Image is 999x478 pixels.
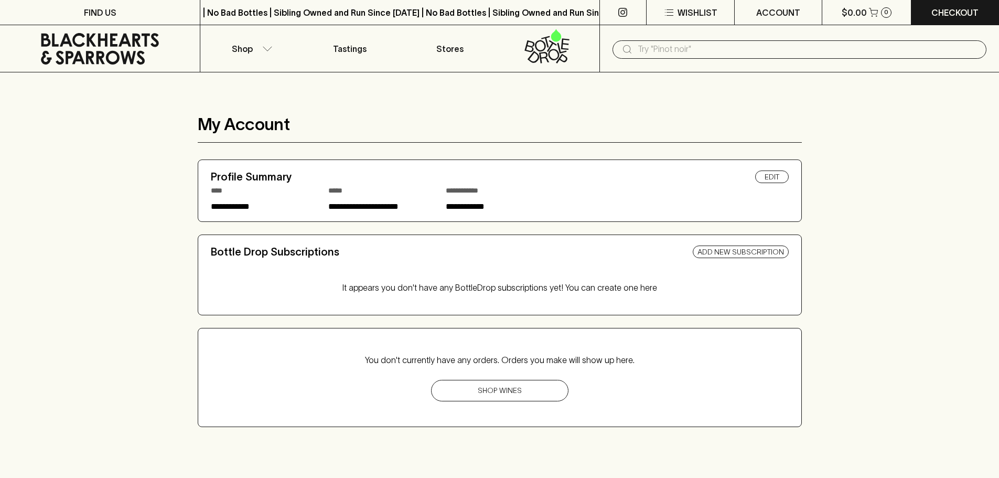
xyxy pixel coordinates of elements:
p: FIND US [84,6,116,19]
a: Add New Subscription [693,246,789,258]
p: Shop [232,43,253,55]
p: Tastings [333,43,367,55]
p: Wishlist [678,6,717,19]
a: Tastings [300,25,400,72]
button: Shop [200,25,300,72]
a: Stores [400,25,500,72]
p: 0 [884,9,888,15]
h1: My Account [198,114,290,134]
a: here [640,283,657,292]
p: ACCOUNT [756,6,800,19]
h6: You don't currently have any orders. Orders you make will show up here. [365,354,635,367]
a: Shop Wines [431,380,568,401]
p: Checkout [931,6,979,19]
p: $0.00 [842,6,867,19]
p: Stores [436,43,464,55]
h6: Bottle Drop Subscriptions [211,243,693,260]
a: Edit [755,171,789,183]
input: Try "Pinot noir" [638,41,978,58]
p: It appears you don't have any BottleDrop subscriptions yet! You can create one [211,269,789,306]
h6: Profile Summary [211,168,755,185]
